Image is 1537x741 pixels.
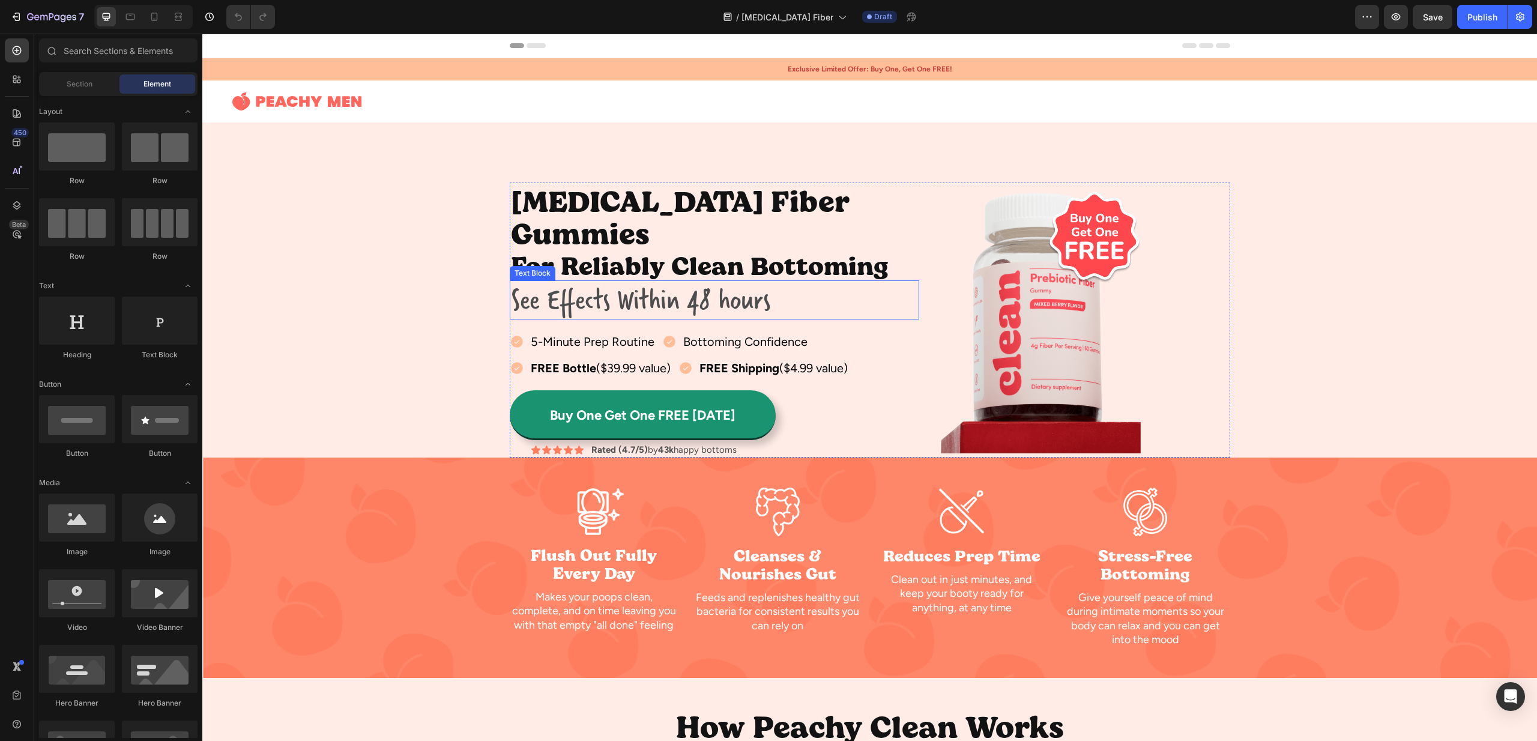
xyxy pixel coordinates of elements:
span: Toggle open [178,102,198,121]
button: Publish [1457,5,1508,29]
h2: Stress-Free Bottoming [859,512,1027,550]
button: 7 [5,5,89,29]
img: 6876416d-6f6f-4583-8a44-b33c45ad8559 [735,454,784,503]
p: See Effects Within 48 hours [309,248,716,285]
h2: Cleanses & Nourishes Gut [491,512,660,550]
p: ($4.99 value) [497,326,645,343]
strong: FREE Bottle [328,327,394,342]
div: Row [39,251,115,262]
span: [MEDICAL_DATA] Fiber [741,11,833,23]
div: Row [122,175,198,186]
input: Search Sections & Elements [39,38,198,62]
div: Button [122,448,198,459]
div: Video [39,622,115,633]
h2: Reduces Prep Time [675,512,844,532]
div: Hero Banner [122,698,198,709]
img: d3d59f3d-2257-41f7-b9a5-49448f90aaf4 [735,153,944,419]
img: 25089e80-4522-45d2-bf14-e4fb643453da [919,454,967,503]
div: Heading [39,349,115,360]
p: Makes your poops clean, complete, and on time leaving you with that empty "all done" feeling [309,557,475,599]
h2: How Peachy Clean Works [358,674,977,710]
span: Layout [39,106,62,117]
div: Publish [1467,11,1497,23]
p: by happy bottoms [389,411,534,423]
div: Text Block [310,234,351,245]
button: Save [1413,5,1452,29]
span: Text [39,280,54,291]
img: 279d2544-76e5-448a-8c4d-ff4fab1b0208 [551,454,600,503]
p: Buy One Get One FREE [DATE] [348,372,533,392]
span: Section [67,79,92,89]
span: Save [1423,12,1443,22]
div: Image [39,546,115,557]
span: / [736,11,739,23]
h2: For Reliably Clean Bottoming [307,216,717,247]
div: Undo/Redo [226,5,275,29]
div: Hero Banner [39,698,115,709]
span: Toggle open [178,375,198,394]
strong: Rated (4.7/5) [389,411,445,422]
div: Text Block [122,349,198,360]
div: Row [122,251,198,262]
span: Button [39,379,61,390]
span: Toggle open [178,473,198,492]
button: <p>Buy One Get One FREE Today</p> [307,357,574,407]
p: Feeds and replenishes healthy gut bacteria for consistent results you can rely on [492,557,659,599]
img: 944a18a2-647f-44a0-b86c-da6537a074c0 [361,454,421,502]
div: Beta [9,220,29,229]
div: Video Banner [122,622,198,633]
div: Image [122,546,198,557]
span: Element [143,79,171,89]
p: 7 [79,10,84,24]
p: Give yourself peace of mind during intimate moments so your body can relax and you can get into t... [860,557,1026,614]
h2: Flush Out Fully Every Day [307,511,476,549]
strong: FREE Shipping [497,327,577,342]
p: Bottoming Confidence [481,300,605,316]
p: ($39.99 value) [328,326,468,343]
span: Toggle open [178,276,198,295]
div: Button [39,448,115,459]
iframe: Design area [202,34,1537,741]
div: Row [39,175,115,186]
strong: 43k [456,411,471,422]
div: 450 [11,128,29,138]
div: Open Intercom Messenger [1496,682,1525,711]
span: Media [39,477,60,488]
span: Draft [874,11,892,22]
h2: [MEDICAL_DATA] Fiber Gummies [307,149,717,216]
p: Clean out in just minutes, and keep your booty ready for anything, at any time [676,539,842,581]
p: 5-Minute Prep Routine [328,300,452,316]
